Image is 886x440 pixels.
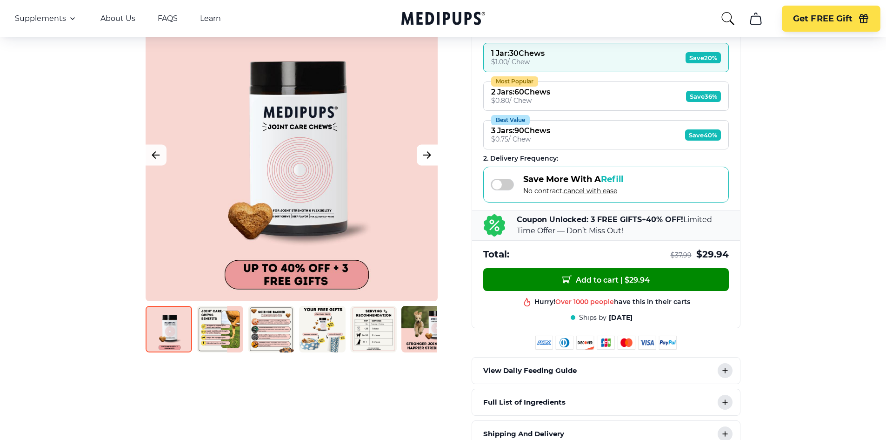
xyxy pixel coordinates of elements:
[483,268,729,291] button: Add to cart | $29.94
[483,120,729,149] button: Best Value3 Jars:90Chews$0.75/ ChewSave40%
[517,215,642,224] b: Coupon Unlocked: 3 FREE GIFTS
[696,248,729,261] span: $ 29.94
[745,7,767,30] button: cart
[299,306,346,352] img: Joint Care Chews | Natural Dog Supplements
[401,306,448,352] img: Joint Care Chews | Natural Dog Supplements
[491,49,545,58] div: 1 Jar : 30 Chews
[671,251,692,260] span: $ 37.99
[564,187,617,195] span: cancel with ease
[782,6,880,32] button: Get FREE Gift
[248,306,294,352] img: Joint Care Chews | Natural Dog Supplements
[197,306,243,352] img: Joint Care Chews | Natural Dog Supplements
[146,306,192,352] img: Joint Care Chews | Natural Dog Supplements
[417,144,438,165] button: Next Image
[350,306,397,352] img: Joint Care Chews | Natural Dog Supplements
[491,76,538,87] div: Most Popular
[609,313,633,322] span: [DATE]
[686,52,721,63] span: Save 20%
[686,91,721,102] span: Save 36%
[646,215,683,224] b: 40% OFF!
[15,13,78,24] button: Supplements
[491,135,550,143] div: $ 0.75 / Chew
[685,129,721,141] span: Save 40%
[523,187,623,195] span: No contract,
[562,275,650,284] span: Add to cart | $ 29.94
[555,298,614,306] span: Over 1000 people
[579,313,606,322] span: Ships by
[483,397,566,408] p: Full List of Ingredients
[601,174,623,184] span: Refill
[401,10,485,29] a: Medipups
[146,144,167,165] button: Previous Image
[158,14,178,23] a: FAQS
[523,174,623,184] span: Save More With A
[483,154,558,162] span: 2 . Delivery Frequency:
[483,365,577,376] p: View Daily Feeding Guide
[491,126,550,135] div: 3 Jars : 90 Chews
[534,298,690,306] div: Hurry! have this in their carts
[483,248,509,261] span: Total:
[100,14,135,23] a: About Us
[491,115,530,125] div: Best Value
[200,14,221,23] a: Learn
[483,43,729,72] button: 1 Jar:30Chews$1.00/ ChewSave20%
[517,214,729,237] p: + Limited Time Offer — Don’t Miss Out!
[491,88,550,96] div: 2 Jars : 60 Chews
[720,11,735,26] button: search
[483,81,729,111] button: Most Popular2 Jars:60Chews$0.80/ ChewSave36%
[793,14,853,24] span: Get FREE Gift
[483,428,564,440] p: Shipping And Delivery
[491,96,550,105] div: $ 0.80 / Chew
[535,336,677,350] img: payment methods
[15,14,66,23] span: Supplements
[491,58,545,66] div: $ 1.00 / Chew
